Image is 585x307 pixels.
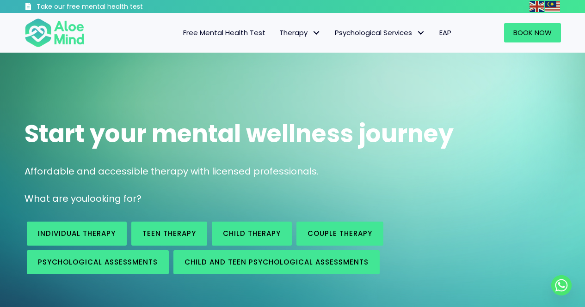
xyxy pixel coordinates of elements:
[551,275,572,295] a: Whatsapp
[432,23,458,42] a: EAP
[183,28,265,37] span: Free Mental Health Test
[223,229,281,238] span: Child Therapy
[530,1,544,12] img: en
[212,222,292,246] a: Child Therapy
[25,192,87,205] span: What are you
[37,2,192,12] h3: Take our free mental health test
[439,28,451,37] span: EAP
[176,23,272,42] a: Free Mental Health Test
[27,222,127,246] a: Individual therapy
[272,23,328,42] a: TherapyTherapy: submenu
[87,192,142,205] span: looking for?
[545,1,560,12] img: ms
[335,28,425,37] span: Psychological Services
[414,26,428,40] span: Psychological Services: submenu
[545,1,561,12] a: Malay
[504,23,561,42] a: Book Now
[296,222,383,246] a: Couple therapy
[142,229,196,238] span: Teen Therapy
[38,229,116,238] span: Individual therapy
[513,28,552,37] span: Book Now
[308,229,372,238] span: Couple therapy
[25,165,561,178] p: Affordable and accessible therapy with licensed professionals.
[131,222,207,246] a: Teen Therapy
[25,2,192,13] a: Take our free mental health test
[25,117,454,150] span: Start your mental wellness journey
[27,250,169,274] a: Psychological assessments
[328,23,432,42] a: Psychological ServicesPsychological Services: submenu
[310,26,323,40] span: Therapy: submenu
[25,18,85,48] img: Aloe mind Logo
[185,257,369,267] span: Child and Teen Psychological assessments
[530,1,545,12] a: English
[173,250,380,274] a: Child and Teen Psychological assessments
[38,257,158,267] span: Psychological assessments
[97,23,458,42] nav: Menu
[279,28,321,37] span: Therapy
